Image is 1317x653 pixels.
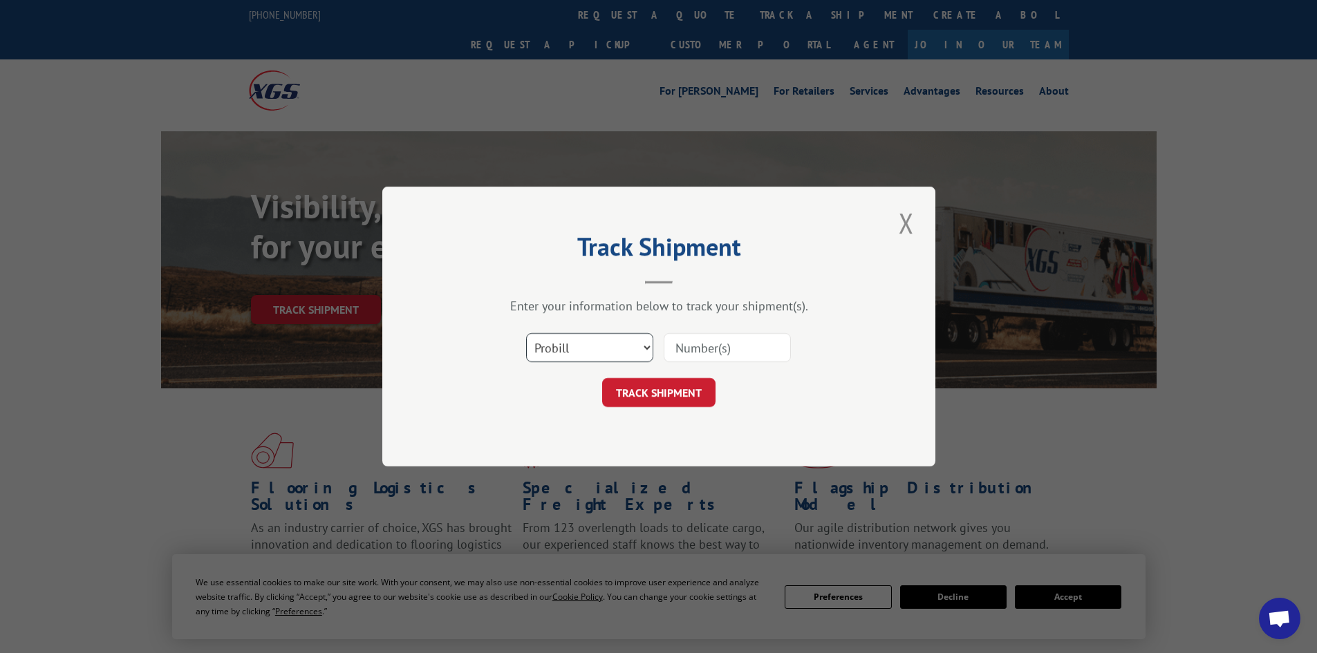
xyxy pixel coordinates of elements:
h2: Track Shipment [451,237,866,263]
button: TRACK SHIPMENT [602,378,716,407]
input: Number(s) [664,333,791,362]
div: Enter your information below to track your shipment(s). [451,298,866,314]
a: Open chat [1259,598,1300,639]
button: Close modal [895,204,918,242]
